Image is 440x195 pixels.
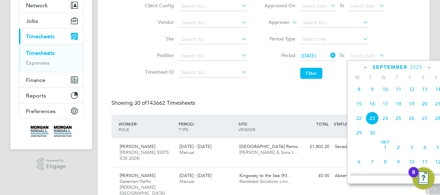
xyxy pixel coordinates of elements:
span: Reports [26,92,46,99]
span: 17 [379,97,392,110]
span: 25 [392,112,405,125]
span: Timesheets [26,33,55,40]
span: Powered by [46,158,66,164]
span: 2025 [410,64,422,70]
span: W [377,74,390,81]
div: £1,802.20 [296,141,332,152]
input: Search for... [300,18,368,28]
span: Finance [26,77,45,83]
span: [DATE] [301,53,316,59]
span: [DATE] - [DATE] [180,173,211,178]
span: / [247,121,248,127]
span: 30 of [134,100,147,106]
span: S [416,74,430,81]
a: Go to home page [19,126,84,137]
span: 15 [352,97,366,110]
span: VENDOR [238,127,255,132]
span: 14 [366,170,379,183]
span: 4 [418,141,431,154]
span: [PERSON_NAME] [120,173,155,178]
span: 29 [352,126,366,139]
span: 13 [418,83,431,96]
span: Select date [301,3,326,9]
button: Preferences [19,103,83,119]
span: 15 [379,170,392,183]
label: Position [143,52,174,58]
span: 2 [392,141,405,154]
span: Randstad Solutions Limi… [239,178,292,184]
span: 12 [405,83,418,96]
div: Absent [332,170,368,182]
span: Network [26,2,48,9]
span: 17 [405,170,418,183]
label: Client Config [143,2,174,9]
span: ROLE [119,127,129,132]
span: T [364,74,377,81]
button: Finance [19,72,83,87]
a: Expenses [26,59,49,66]
label: Timesheet ID [143,69,174,75]
span: Select date [350,3,375,9]
span: 10 [379,83,392,96]
span: 7 [366,155,379,168]
div: Saved [332,141,368,152]
button: Filter [300,68,322,79]
span: To [337,1,346,10]
span: 24 [379,112,392,125]
span: Manual [180,149,194,155]
span: 6 [352,155,366,168]
span: T [390,74,403,81]
input: Search for... [179,35,247,44]
span: Jobs [26,18,38,24]
span: Kingsway to the Sea (93… [239,173,292,178]
span: 10 [405,155,418,168]
span: 30 [366,126,379,139]
label: Site [143,36,174,42]
span: / [136,121,138,127]
span: 16 [366,97,379,110]
span: 19 [405,97,418,110]
div: SITE [237,118,296,136]
div: Timesheets [19,44,83,72]
label: Approver [258,19,290,26]
div: STATUS [332,118,368,130]
input: Search for... [179,51,247,61]
span: Engage [46,164,66,169]
span: 20 [418,97,431,110]
span: 11 [392,83,405,96]
input: Select one [300,35,368,44]
span: 9 [392,155,405,168]
span: [PERSON_NAME] [120,143,155,149]
div: 8 [412,172,415,181]
label: Approved On [264,2,295,9]
div: Showing [111,100,196,107]
img: morgansindall-logo-retina.png [30,126,72,137]
span: 3 [405,141,418,154]
span: M [351,74,364,81]
input: Search for... [179,1,247,11]
div: PERIOD [177,118,237,136]
label: Period Type [264,36,295,42]
span: Select date [350,53,375,59]
span: To [337,51,346,60]
span: 8 [379,155,392,168]
span: 11 [418,155,431,168]
span: 27 [418,112,431,125]
input: Search for... [179,18,247,28]
label: Period [264,52,295,58]
label: Vendor [143,19,174,25]
span: [PERSON_NAME] & Sons L… [239,149,299,155]
span: 18 [392,97,405,110]
span: 9 [366,83,379,96]
span: 22 [352,112,366,125]
span: [GEOGRAPHIC_DATA] Remo… [239,143,302,149]
span: 143662 Timesheets [134,100,195,106]
button: Open Resource Center, 8 new notifications [412,167,434,189]
span: 26 [405,112,418,125]
a: Powered byEngage [37,158,66,171]
div: £0.00 [296,170,332,182]
div: WORKER [117,118,177,136]
span: TOTAL [316,121,329,127]
span: Preferences [26,108,56,114]
span: Manual [180,178,194,184]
